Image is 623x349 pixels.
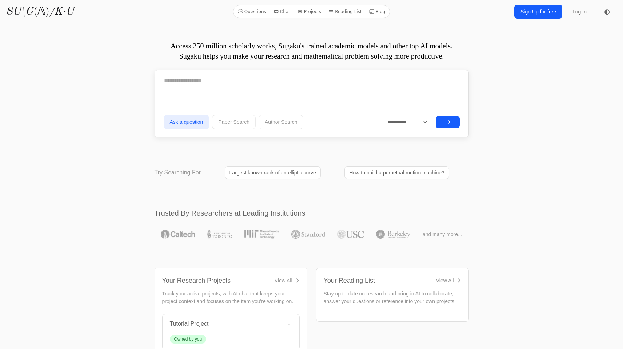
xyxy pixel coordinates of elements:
[324,290,461,305] p: Stay up to date on research and bring in AI to collaborate, answer your questions or reference in...
[161,230,195,239] img: Caltech
[366,7,388,16] a: Blog
[49,6,74,17] i: /K·U
[337,230,364,239] img: USC
[376,230,410,239] img: UC Berkeley
[6,6,33,17] i: SU\G
[514,5,562,19] a: Sign Up for free
[423,231,462,238] span: and many more...
[212,115,256,129] button: Paper Search
[170,321,209,327] a: Tutorial Project
[164,115,209,129] button: Ask a question
[207,230,232,239] img: University of Toronto
[244,230,279,239] img: MIT
[568,5,591,18] a: Log In
[326,7,365,16] a: Reading List
[155,208,469,218] h2: Trusted By Researchers at Leading Institutions
[6,5,74,18] a: SU\G(𝔸)/K·U
[344,166,449,179] a: How to build a perpetual motion machine?
[275,277,292,284] div: View All
[436,277,454,284] div: View All
[155,168,201,177] p: Try Searching For
[436,277,461,284] a: View All
[259,115,304,129] button: Author Search
[271,7,293,16] a: Chat
[174,336,202,342] div: Owned by you
[604,8,610,15] span: ◐
[324,275,375,286] div: Your Reading List
[291,230,325,239] img: Stanford
[295,7,324,16] a: Projects
[162,275,231,286] div: Your Research Projects
[275,277,300,284] a: View All
[235,7,269,16] a: Questions
[225,166,321,179] a: Largest known rank of an elliptic curve
[162,290,300,305] p: Track your active projects, with AI chat that keeps your project context and focuses on the item ...
[600,4,614,19] button: ◐
[155,41,469,61] p: Access 250 million scholarly works, Sugaku's trained academic models and other top AI models. Sug...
